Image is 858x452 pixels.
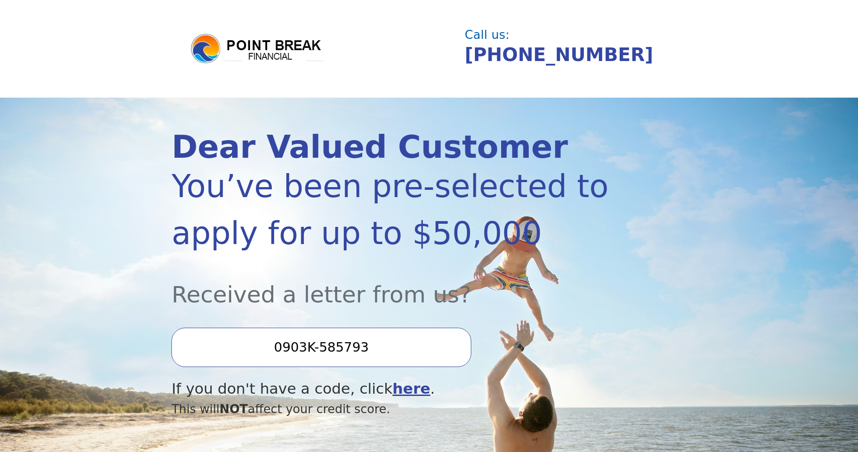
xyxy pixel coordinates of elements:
input: Enter your Offer Code: [171,328,471,367]
div: If you don't have a code, click . [171,378,609,400]
div: Dear Valued Customer [171,132,609,163]
div: You’ve been pre-selected to apply for up to $50,000 [171,163,609,257]
img: logo.png [190,33,325,65]
span: NOT [219,402,248,416]
a: [PHONE_NUMBER] [465,44,654,66]
div: This will affect your credit score. [171,400,609,418]
div: Call us: [465,29,679,41]
div: Received a letter from us? [171,257,609,311]
a: here [393,380,431,397]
